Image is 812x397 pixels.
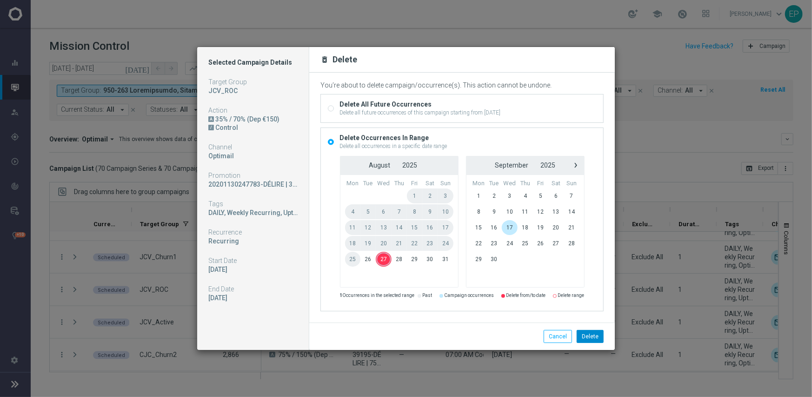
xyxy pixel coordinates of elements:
button: 2025 [534,159,561,171]
span: 12 [360,220,376,235]
span: 2025 [402,161,417,169]
th: weekday [376,180,392,188]
div: Tags [208,200,298,208]
label: Delete range [558,292,585,300]
span: 7 [564,188,579,203]
button: Cancel [544,330,572,343]
th: weekday [345,180,361,188]
span: 8 [471,204,487,219]
div: End Date [208,285,298,293]
span: 20 [548,220,564,235]
span: 28 [392,252,407,267]
span: 23 [486,236,502,251]
span: 27 [376,252,392,267]
th: weekday [486,180,502,188]
span: 14 [392,220,407,235]
span: 9 [486,204,502,219]
button: August [363,159,396,171]
th: weekday [438,180,453,188]
span: 6 [376,204,392,219]
span: 5 [360,204,376,219]
span: 5 [533,188,548,203]
bs-daterangepicker-inline-container: calendar [340,156,585,288]
div: Delete Occurrences In Range [339,134,447,142]
span: 25 [345,252,361,267]
span: 9 [422,204,438,219]
span: 11 [518,204,533,219]
span: 3 [502,188,518,203]
span: 1 [471,188,487,203]
span: 21 [564,220,579,235]
span: 2 [422,188,438,203]
div: Recurrence [208,228,298,236]
label: Delete from/to date [506,292,546,300]
button: Delete [577,330,604,343]
th: weekday [422,180,438,188]
span: 13 [548,204,564,219]
span: 30 [486,252,502,267]
div: A [208,116,214,122]
span: 17 [502,220,518,235]
div: Recurring [208,237,298,245]
label: Occurrences in the selected range [340,292,415,300]
span: 6 [548,188,564,203]
span: 2025 [540,161,555,169]
span: 21 [392,236,407,251]
span: 23 [422,236,438,251]
div: 06 Aug 2025, Wednesday [208,265,298,274]
i: delete_forever [320,55,329,64]
div: Start Date [208,256,298,265]
span: 10 [438,204,453,219]
div: Control [215,123,298,132]
span: 19 [360,236,376,251]
label: Campaign occurrences [445,292,494,300]
div: Action [208,106,298,114]
span: 31 [438,252,453,267]
div: Promotion [208,171,298,180]
span: September [495,161,528,169]
span: 22 [407,236,422,251]
span: 1 [407,188,422,203]
div: 35% / 70% (Dep €150) [208,115,298,123]
span: 16 [422,220,438,235]
th: weekday [533,180,548,188]
span: 18 [345,236,361,251]
bs-datepicker-navigation-view: ​ ​ ​ [468,159,582,171]
div: Target Group [208,78,298,86]
span: 17 [438,220,453,235]
th: weekday [407,180,422,188]
span: 24 [438,236,453,251]
button: › [570,159,582,171]
span: 2 [486,188,502,203]
span: 20 [376,236,392,251]
span: 16 [486,220,502,235]
th: weekday [518,180,533,188]
span: 28 [564,236,579,251]
span: 8 [407,204,422,219]
span: 10 [502,204,518,219]
th: weekday [564,180,579,188]
div: Delete all future occurrences of this campaign starting from [DATE] [339,108,500,117]
th: weekday [360,180,376,188]
span: August [369,161,390,169]
span: 19 [533,220,548,235]
div: DAILY, Weekly Recurring, Upto $500 [208,209,298,217]
span: 29 [407,252,422,267]
span: 15 [407,220,422,235]
span: 7 [392,204,407,219]
span: 13 [376,220,392,235]
span: 18 [518,220,533,235]
h2: Delete [333,54,357,65]
span: 14 [564,204,579,219]
h1: Selected Campaign Details [208,58,298,67]
div: 20201130247783-DÉLIRE | 35%, 20201130247823-DÉLIRE | 70% (Dép €150+) [208,180,298,188]
div: JCV_ROC [208,87,298,95]
span: 29 [471,252,487,267]
strong: 1 [340,293,343,298]
div: 35% / 70% (Dep €150) [215,115,298,123]
span: 15 [471,220,487,235]
span: 4 [518,188,533,203]
div: / [208,125,214,130]
div: Channel [208,143,298,151]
